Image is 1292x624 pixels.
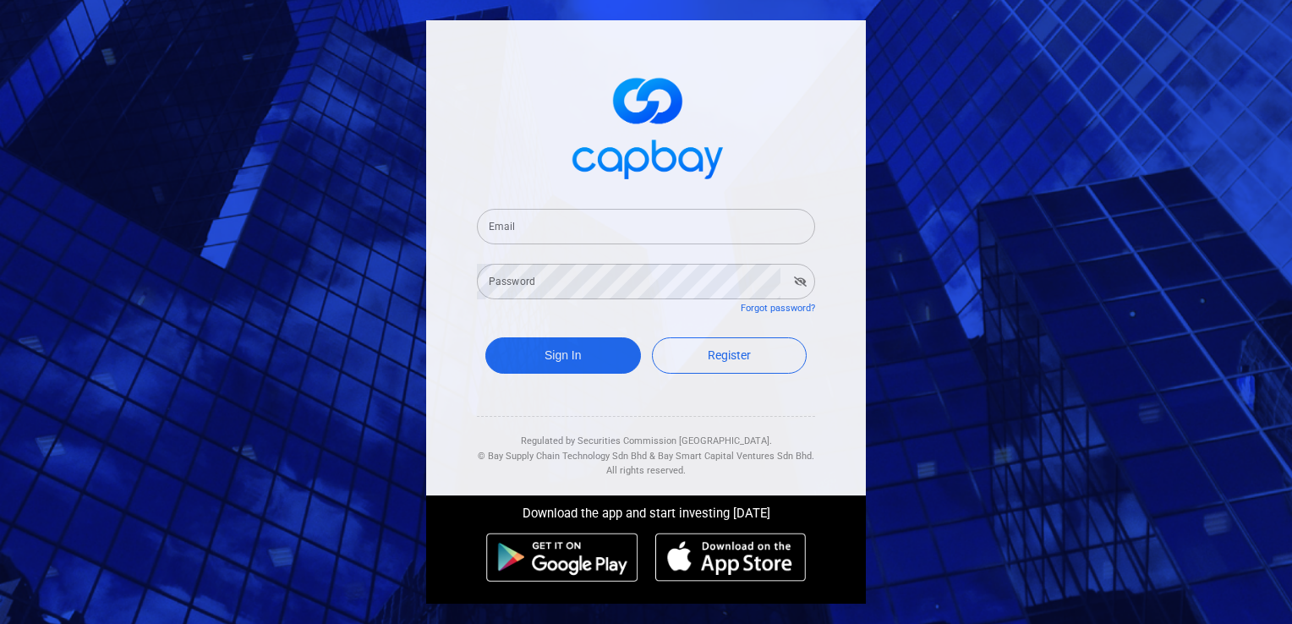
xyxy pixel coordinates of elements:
[486,533,638,582] img: android
[485,337,641,374] button: Sign In
[477,417,815,479] div: Regulated by Securities Commission [GEOGRAPHIC_DATA]. & All rights reserved.
[652,337,807,374] a: Register
[561,63,731,189] img: logo
[413,495,879,524] div: Download the app and start investing [DATE]
[708,348,751,362] span: Register
[478,451,647,462] span: © Bay Supply Chain Technology Sdn Bhd
[658,451,814,462] span: Bay Smart Capital Ventures Sdn Bhd.
[741,303,815,314] a: Forgot password?
[655,533,806,582] img: ios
